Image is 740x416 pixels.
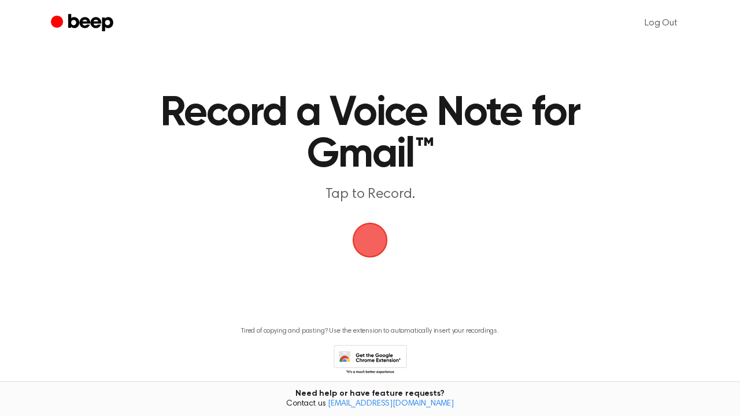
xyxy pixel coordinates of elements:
a: Log Out [633,9,689,37]
button: Beep Logo [353,223,387,257]
h1: Record a Voice Note for Gmail™ [125,93,615,176]
a: [EMAIL_ADDRESS][DOMAIN_NAME] [328,400,454,408]
p: Tap to Record. [148,185,592,204]
span: Contact us [7,399,733,410]
p: Tired of copying and pasting? Use the extension to automatically insert your recordings. [241,327,499,336]
a: Beep [51,12,116,35]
